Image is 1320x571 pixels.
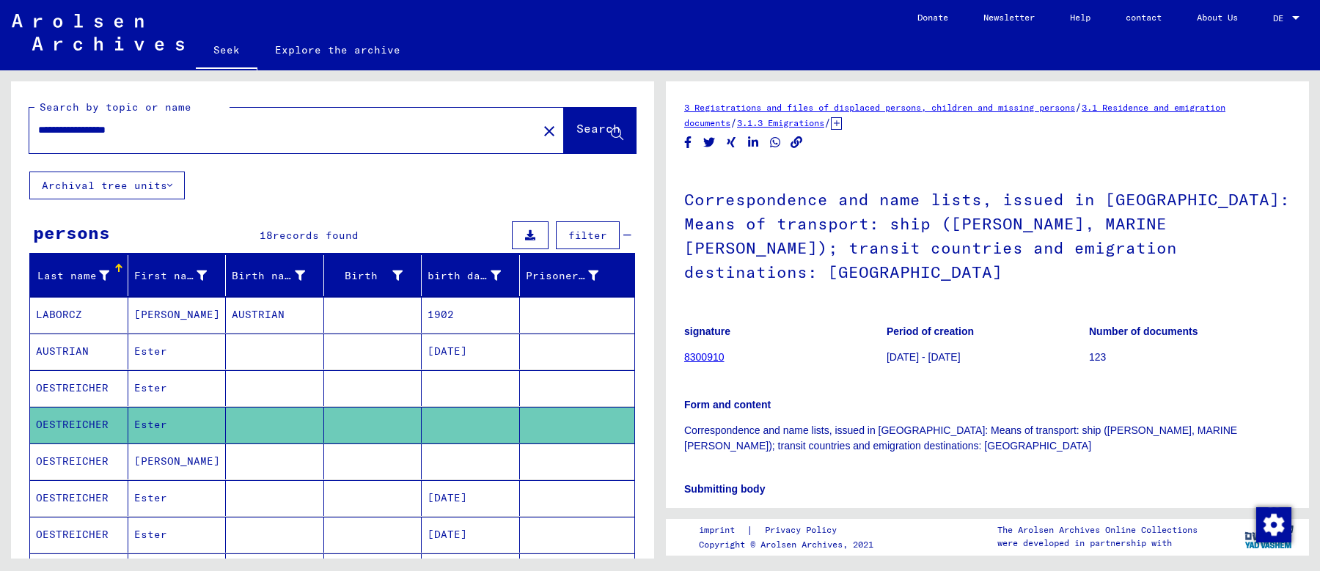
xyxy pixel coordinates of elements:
[1242,518,1297,555] img: yv_logo.png
[564,108,636,153] button: Search
[684,399,771,410] font: Form and content
[30,255,128,296] mat-header-cell: Last name
[134,345,167,358] font: Ester
[684,189,1290,282] font: Correspondence and name lists, issued in [GEOGRAPHIC_DATA]: Means of transport: ship ([PERSON_NAM...
[42,179,167,192] font: Archival tree units
[33,221,110,243] font: persons
[36,345,89,358] font: AUSTRIAN
[36,381,109,394] font: OESTREICHER
[1256,507,1291,542] img: Change consent
[128,255,227,296] mat-header-cell: First name
[997,524,1198,535] font: The Arolsen Archives Online Collections
[36,491,109,504] font: OESTREICHER
[12,14,184,51] img: Arolsen_neg.svg
[275,43,400,56] font: Explore the archive
[36,528,109,541] font: OESTREICHER
[273,229,359,242] font: records found
[134,418,167,431] font: Ester
[887,351,961,363] font: [DATE] - [DATE]
[428,308,454,321] font: 1902
[428,269,494,282] font: birth date
[134,381,167,394] font: Ester
[997,537,1172,548] font: were developed in partnership with
[983,12,1035,23] font: Newsletter
[428,264,519,287] div: birth date
[428,345,467,358] font: [DATE]
[40,100,191,114] font: Search by topic or name
[730,116,737,129] font: /
[29,172,185,199] button: Archival tree units
[684,483,765,495] font: Submitting body
[526,269,592,282] font: Prisoner #
[330,264,422,287] div: Birth
[134,454,220,468] font: [PERSON_NAME]
[684,424,1237,452] font: Correspondence and name lists, issued in [GEOGRAPHIC_DATA]: Means of transport: ship ([PERSON_NAM...
[699,539,873,550] font: Copyright © Arolsen Archives, 2021
[699,524,735,535] font: imprint
[526,264,617,287] div: Prisoner #
[576,121,620,136] font: Search
[535,116,564,145] button: Clear
[36,264,128,287] div: Last name
[213,43,240,56] font: Seek
[232,308,285,321] font: AUSTRIAN
[1070,12,1090,23] font: Help
[37,269,97,282] font: Last name
[699,523,747,538] a: imprint
[824,116,831,129] font: /
[1089,351,1106,363] font: 123
[134,269,200,282] font: First name
[887,325,974,337] font: Period of creation
[134,528,167,541] font: Ester
[134,308,220,321] font: [PERSON_NAME]
[257,32,418,67] a: Explore the archive
[1089,325,1198,337] font: Number of documents
[226,255,324,296] mat-header-cell: Birth name
[747,523,753,537] font: |
[345,269,378,282] font: Birth
[260,229,273,242] font: 18
[684,102,1075,113] a: 3 Registrations and files of displaced persons, children and missing persons
[684,351,725,363] a: 8300910
[556,221,620,249] button: filter
[232,264,323,287] div: Birth name
[568,229,607,242] font: filter
[746,133,761,152] button: Share on LinkedIn
[768,133,783,152] button: Share on WhatsApp
[1075,100,1082,114] font: /
[422,255,520,296] mat-header-cell: birth date
[702,133,717,152] button: Share on Twitter
[232,269,298,282] font: Birth name
[324,255,422,296] mat-header-cell: Birth
[789,133,804,152] button: Copy link
[36,308,82,321] font: LABORCZ
[428,528,467,541] font: [DATE]
[1273,12,1283,23] font: DE
[765,524,837,535] font: Privacy Policy
[724,133,739,152] button: Share on Xing
[134,264,226,287] div: First name
[684,325,730,337] font: signature
[520,255,635,296] mat-header-cell: Prisoner #
[917,12,948,23] font: Donate
[1126,12,1162,23] font: contact
[681,133,696,152] button: Share on Facebook
[134,491,167,504] font: Ester
[36,418,109,431] font: OESTREICHER
[737,117,824,128] a: 3.1.3 Emigrations
[753,523,854,538] a: Privacy Policy
[196,32,257,70] a: Seek
[36,454,109,468] font: OESTREICHER
[540,122,558,140] mat-icon: close
[428,491,467,504] font: [DATE]
[1197,12,1238,23] font: About Us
